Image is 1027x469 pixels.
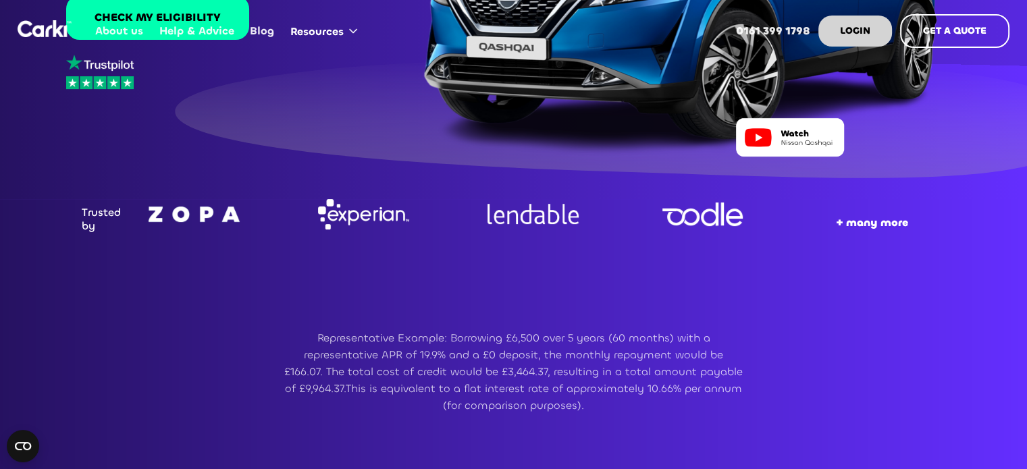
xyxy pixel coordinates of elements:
[474,204,592,224] img: Company logo
[840,24,870,37] strong: LOGIN
[818,16,892,47] a: LOGIN
[305,199,423,229] img: Company logo
[242,5,282,57] a: Blog
[729,5,818,57] a: 0161 399 1798
[923,24,986,37] strong: GET A QUOTE
[282,5,371,57] div: Resources
[82,206,121,233] div: Trusted by
[151,5,242,57] a: Help & Advice
[18,20,72,37] a: home
[66,76,134,89] img: stars
[836,215,908,229] strong: + many more
[18,20,72,37] img: Logo
[88,5,151,57] a: About us
[135,206,253,222] img: Company logo
[7,430,39,462] button: Open CMP widget
[290,24,344,39] div: Resources
[66,55,134,72] img: trustpilot
[900,14,1009,48] a: GET A QUOTE
[649,202,756,226] img: Company logo
[736,24,810,38] strong: 0161 399 1798
[284,329,743,414] p: Representative Example: Borrowing £6,500 over 5 years (60 months) with a representative APR of 19...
